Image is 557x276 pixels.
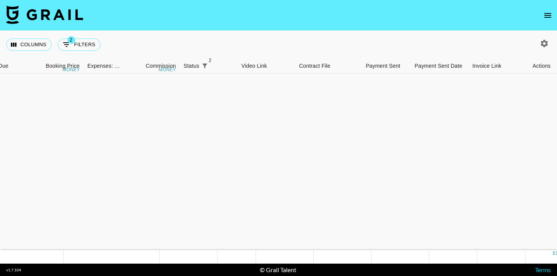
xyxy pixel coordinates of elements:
div: Expenses: Remove Commission? [84,59,122,74]
div: money [62,67,80,72]
a: Terms [535,266,551,273]
div: money [159,67,176,72]
div: Actions [526,59,557,74]
img: Grail Talent [6,5,83,24]
div: Actions [533,59,551,74]
button: Select columns [6,38,52,51]
div: Invoice Link [468,59,526,74]
span: 2 [67,36,75,44]
div: Video Link [241,59,267,74]
div: Expenses: Remove Commission? [87,59,120,74]
div: $ [553,250,555,257]
div: v 1.7.104 [6,268,21,273]
div: Contract File [299,59,330,74]
div: Video Link [238,59,295,74]
button: Show filters [199,60,210,71]
div: Payment Sent Date [415,59,462,74]
button: Show filters [58,38,100,51]
div: Payment Sent Date [411,59,468,74]
button: open drawer [540,8,555,23]
div: Payment Sent [353,59,411,74]
div: Invoice Link [472,59,502,74]
div: Booking Price [46,59,80,74]
div: 2 active filters [199,60,210,71]
div: Commission [146,59,176,74]
span: 2 [206,57,214,64]
div: Status [180,59,238,74]
div: Contract File [295,59,353,74]
button: Sort [210,60,221,71]
div: © Grail Talent [260,266,296,274]
div: Payment Sent [366,59,400,74]
div: Status [184,59,199,74]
